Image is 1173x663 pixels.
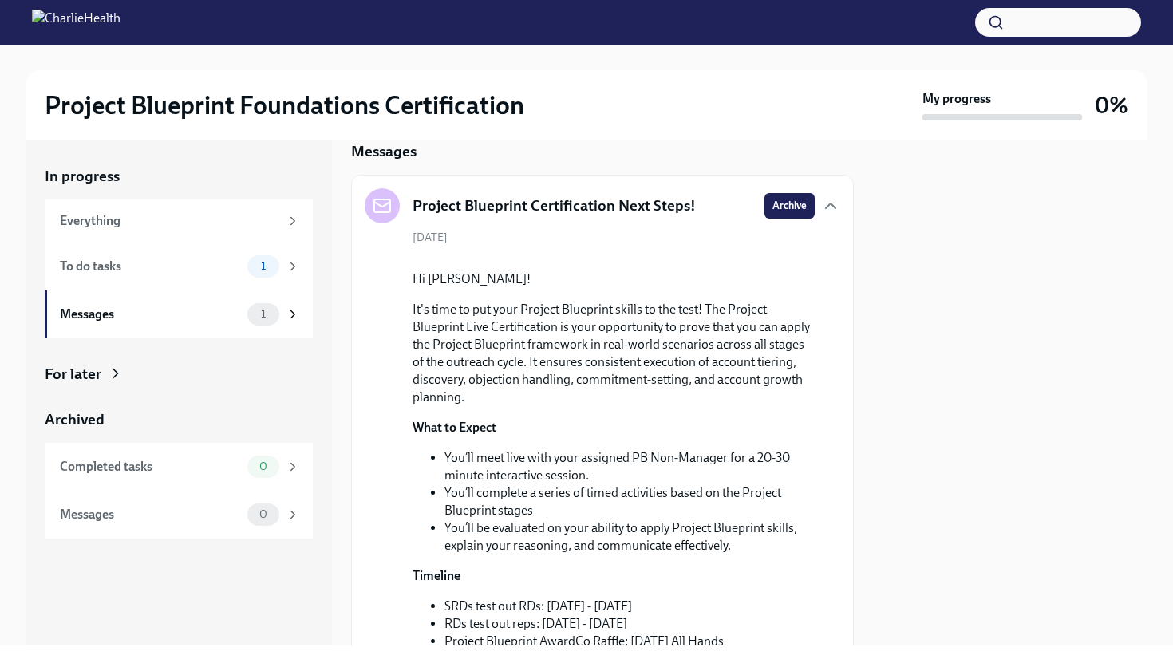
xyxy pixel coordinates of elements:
li: Project Blueprint AwardCo Raffle: [DATE] All Hands [444,633,815,650]
h2: Project Blueprint Foundations Certification [45,89,524,121]
a: To do tasks1 [45,243,313,290]
span: 0 [250,508,277,520]
a: Messages1 [45,290,313,338]
button: Archive [764,193,815,219]
a: Messages0 [45,491,313,539]
span: 1 [251,260,275,272]
p: Hi [PERSON_NAME]! [413,270,815,288]
li: You’ll complete a series of timed activities based on the Project Blueprint stages [444,484,815,519]
a: Everything [45,199,313,243]
strong: My progress [922,90,991,108]
h5: Project Blueprint Certification Next Steps! [413,195,696,216]
a: Completed tasks0 [45,443,313,491]
span: [DATE] [413,230,448,245]
div: Messages [60,306,241,323]
h3: 0% [1095,91,1128,120]
li: You’ll be evaluated on your ability to apply Project Blueprint skills, explain your reasoning, an... [444,519,815,554]
a: Archived [45,409,313,430]
a: For later [45,364,313,385]
span: 0 [250,460,277,472]
span: Archive [772,198,807,214]
div: Everything [60,212,279,230]
div: Completed tasks [60,458,241,476]
li: You’ll meet live with your assigned PB Non-Manager for a 20-30 minute interactive session. [444,449,815,484]
div: For later [45,364,101,385]
a: In progress [45,166,313,187]
img: CharlieHealth [32,10,120,35]
div: To do tasks [60,258,241,275]
div: Messages [60,506,241,523]
p: It's time to put your Project Blueprint skills to the test! The Project Blueprint Live Certificat... [413,301,815,406]
strong: Timeline [413,568,460,583]
strong: What to Expect [413,420,496,435]
span: 1 [251,308,275,320]
li: SRDs test out RDs: [DATE] - [DATE] [444,598,815,615]
h5: Messages [351,141,417,162]
li: RDs test out reps: [DATE] - [DATE] [444,615,815,633]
